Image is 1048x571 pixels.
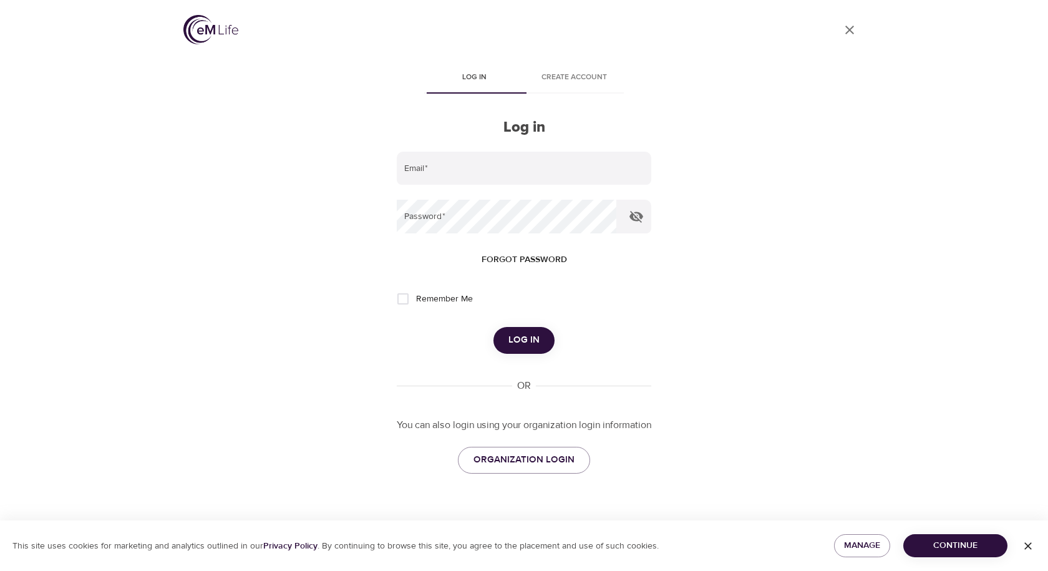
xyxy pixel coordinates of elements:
[416,293,473,306] span: Remember Me
[263,540,318,552] a: Privacy Policy
[183,15,238,44] img: logo
[913,538,997,554] span: Continue
[531,71,616,84] span: Create account
[508,332,540,348] span: Log in
[477,248,572,271] button: Forgot password
[512,379,536,393] div: OR
[397,418,651,432] p: You can also login using your organization login information
[493,327,555,353] button: Log in
[473,452,575,468] span: ORGANIZATION LOGIN
[482,252,567,268] span: Forgot password
[458,447,590,473] a: ORGANIZATION LOGIN
[903,534,1007,557] button: Continue
[835,15,865,45] a: close
[844,538,880,554] span: Manage
[432,71,517,84] span: Log in
[397,64,651,94] div: disabled tabs example
[397,119,651,137] h2: Log in
[834,534,890,557] button: Manage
